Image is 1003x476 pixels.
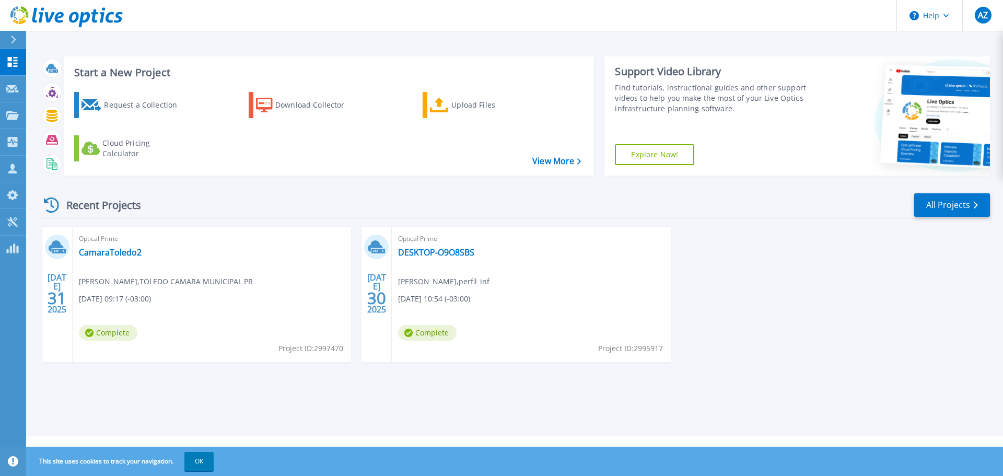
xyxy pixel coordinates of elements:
span: [DATE] 10:54 (-03:00) [398,293,470,305]
div: [DATE] 2025 [47,274,67,312]
a: Cloud Pricing Calculator [74,135,191,161]
div: Download Collector [275,95,359,115]
span: 31 [48,294,66,303]
span: Optical Prime [398,233,664,245]
span: Project ID: 2995917 [598,343,663,354]
div: Recent Projects [40,192,155,218]
a: Download Collector [249,92,365,118]
span: [PERSON_NAME] , TOLEDO CAMARA MUNICIPAL PR [79,276,253,287]
span: 30 [367,294,386,303]
span: [DATE] 09:17 (-03:00) [79,293,151,305]
div: Support Video Library [615,65,811,78]
span: AZ [978,11,988,19]
h3: Start a New Project [74,67,581,78]
div: Request a Collection [104,95,188,115]
a: Request a Collection [74,92,191,118]
div: Cloud Pricing Calculator [102,138,186,159]
div: [DATE] 2025 [367,274,387,312]
span: Complete [79,325,137,341]
button: OK [184,452,214,471]
a: Upload Files [423,92,539,118]
a: DESKTOP-O9O8SBS [398,247,474,258]
div: Upload Files [451,95,535,115]
span: This site uses cookies to track your navigation. [29,452,214,471]
span: Optical Prime [79,233,345,245]
span: Complete [398,325,457,341]
a: View More [532,156,581,166]
div: Find tutorials, instructional guides and other support videos to help you make the most of your L... [615,83,811,114]
a: All Projects [914,193,990,217]
a: Explore Now! [615,144,694,165]
a: CamaraToledo2 [79,247,142,258]
span: Project ID: 2997470 [278,343,343,354]
span: [PERSON_NAME] , perfil_inf [398,276,489,287]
